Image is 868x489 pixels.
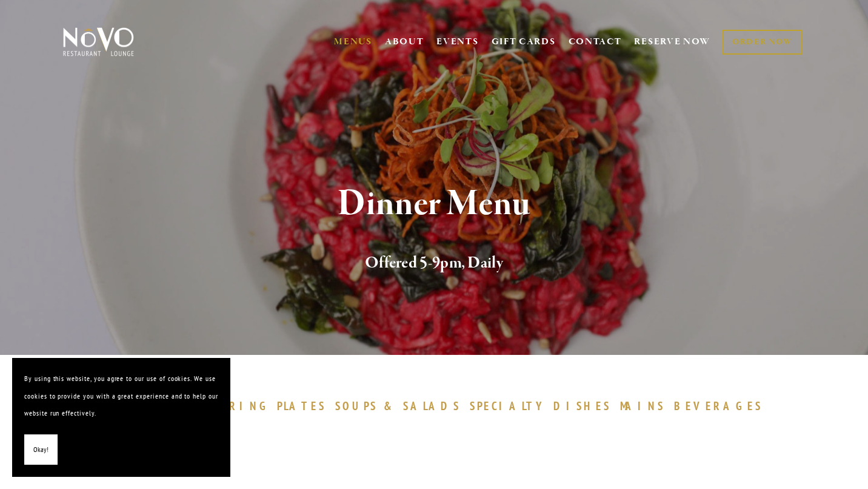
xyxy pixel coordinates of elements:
[61,27,136,57] img: Novo Restaurant &amp; Lounge
[723,30,802,55] a: ORDER NOW
[198,399,332,413] a: SHARINGPLATES
[33,441,48,459] span: Okay!
[198,399,272,413] span: SHARING
[83,251,785,276] h2: Offered 5-9pm, Daily
[335,399,378,413] span: SOUPS
[436,36,478,48] a: EVENTS
[385,36,424,48] a: ABOUT
[335,399,467,413] a: SOUPS&SALADS
[277,399,326,413] span: PLATES
[634,30,710,53] a: RESERVE NOW
[470,399,547,413] span: SPECIALTY
[470,399,616,413] a: SPECIALTYDISHES
[24,434,58,465] button: Okay!
[384,399,397,413] span: &
[553,399,611,413] span: DISHES
[620,399,672,413] a: MAINS
[12,358,230,477] section: Cookie banner
[674,399,763,413] span: BEVERAGES
[403,399,461,413] span: SALADS
[674,399,769,413] a: BEVERAGES
[492,30,556,53] a: GIFT CARDS
[334,36,372,48] a: MENUS
[83,184,785,224] h1: Dinner Menu
[620,399,666,413] span: MAINS
[24,370,218,422] p: By using this website, you agree to our use of cookies. We use cookies to provide you with a grea...
[569,30,622,53] a: CONTACT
